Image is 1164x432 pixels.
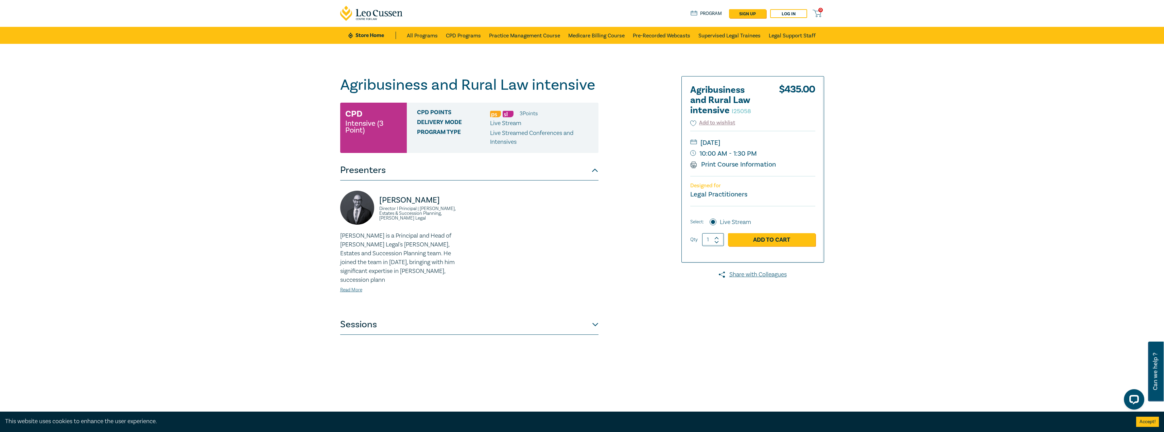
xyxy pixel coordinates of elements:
[702,233,724,246] input: 1
[340,314,598,335] button: Sessions
[633,27,690,44] a: Pre-Recorded Webcasts
[340,191,374,225] img: https://s3.ap-southeast-2.amazonaws.com/leo-cussen-store-production-content/Contacts/Stefan%20Man...
[340,287,362,293] a: Read More
[345,108,362,120] h3: CPD
[446,27,481,44] a: CPD Programs
[818,8,823,12] span: 0
[503,111,514,117] img: Substantive Law
[348,32,396,39] a: Store Home
[690,148,815,159] small: 10:00 AM - 1:30 PM
[490,119,521,127] span: Live Stream
[1118,386,1147,415] iframe: LiveChat chat widget
[1136,417,1159,427] button: Accept cookies
[691,10,722,17] a: Program
[728,233,815,246] a: Add to Cart
[5,417,1126,426] div: This website uses cookies to enhance the user experience.
[720,218,751,227] label: Live Stream
[681,270,824,279] a: Share with Colleagues
[489,27,560,44] a: Practice Management Course
[379,195,465,206] p: [PERSON_NAME]
[698,27,761,44] a: Supervised Legal Trainees
[407,27,438,44] a: All Programs
[769,27,816,44] a: Legal Support Staff
[417,109,490,118] span: CPD Points
[490,129,593,146] p: Live Streamed Conferences and Intensives
[340,76,598,94] h1: Agribusiness and Rural Law intensive
[1152,346,1159,397] span: Can we help ?
[490,111,501,117] img: Professional Skills
[690,137,815,148] small: [DATE]
[779,85,815,119] div: $ 435.00
[732,107,751,115] small: I25058
[690,85,765,116] h2: Agribusiness and Rural Law intensive
[340,160,598,180] button: Presenters
[340,231,465,284] p: [PERSON_NAME] is a Principal and Head of [PERSON_NAME] Legal's [PERSON_NAME], Estates and Success...
[379,206,465,221] small: Director I Principal | [PERSON_NAME], Estates & Succession Planning, [PERSON_NAME] Legal
[729,9,766,18] a: sign up
[345,120,402,134] small: Intensive (3 Point)
[770,9,807,18] a: Log in
[690,183,815,189] p: Designed for
[520,109,538,118] li: 3 Point s
[690,160,776,169] a: Print Course Information
[568,27,625,44] a: Medicare Billing Course
[690,218,704,226] span: Select:
[417,119,490,128] span: Delivery Mode
[690,119,735,127] button: Add to wishlist
[417,129,490,146] span: Program type
[690,190,747,199] small: Legal Practitioners
[690,236,698,243] label: Qty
